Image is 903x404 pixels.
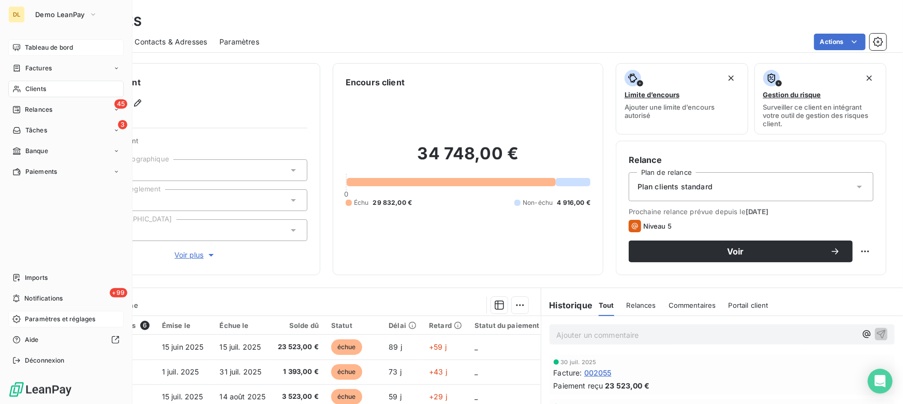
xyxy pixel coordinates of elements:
[278,321,319,330] div: Solde dû
[638,182,713,192] span: Plan clients standard
[331,339,362,355] span: échue
[729,301,768,309] span: Portail client
[541,299,593,311] h6: Historique
[344,190,348,198] span: 0
[140,321,150,330] span: 6
[746,207,769,216] span: [DATE]
[629,241,853,262] button: Voir
[83,137,307,151] span: Propriétés Client
[162,367,199,376] span: 1 juil. 2025
[25,167,57,176] span: Paiements
[83,249,307,261] button: Voir plus
[554,380,603,391] span: Paiement reçu
[763,103,878,128] span: Surveiller ce client en intégrant votre outil de gestion des risques client.
[25,146,48,156] span: Banque
[220,367,262,376] span: 31 juil. 2025
[175,250,216,260] span: Voir plus
[669,301,716,309] span: Commentaires
[389,392,402,401] span: 59 j
[763,91,821,99] span: Gestion du risque
[346,143,590,174] h2: 34 748,00 €
[331,321,376,330] div: Statut
[135,37,207,47] span: Contacts & Adresses
[162,321,208,330] div: Émise le
[629,207,874,216] span: Prochaine relance prévue depuis le
[24,294,63,303] span: Notifications
[389,367,402,376] span: 73 j
[475,367,478,376] span: _
[429,321,462,330] div: Retard
[219,37,259,47] span: Paramètres
[429,342,447,351] span: +59 j
[389,342,402,351] span: 89 j
[162,342,204,351] span: 15 juin 2025
[331,364,362,380] span: échue
[625,103,739,119] span: Ajouter une limite d’encours autorisé
[868,369,893,394] div: Open Intercom Messenger
[8,381,72,398] img: Logo LeanPay
[118,120,127,129] span: 3
[475,342,478,351] span: _
[346,76,405,88] h6: Encours client
[523,198,553,207] span: Non-échu
[475,392,478,401] span: _
[8,332,124,348] a: Aide
[389,321,417,330] div: Délai
[616,63,748,134] button: Limite d’encoursAjouter une limite d’encours autorisé
[641,247,830,256] span: Voir
[584,367,612,378] span: 002055
[605,380,650,391] span: 23 523,00 €
[814,34,866,50] button: Actions
[627,301,656,309] span: Relances
[754,63,887,134] button: Gestion du risqueSurveiller ce client en intégrant votre outil de gestion des risques client.
[25,64,52,73] span: Factures
[162,392,203,401] span: 15 juil. 2025
[278,342,319,352] span: 23 523,00 €
[599,301,614,309] span: Tout
[354,198,369,207] span: Échu
[63,76,307,88] h6: Informations client
[114,99,127,109] span: 45
[643,222,672,230] span: Niveau 5
[25,273,48,282] span: Imports
[25,126,47,135] span: Tâches
[110,288,127,297] span: +99
[220,321,266,330] div: Échue le
[25,105,52,114] span: Relances
[25,356,65,365] span: Déconnexion
[629,154,874,166] h6: Relance
[625,91,679,99] span: Limite d’encours
[8,6,25,23] div: DL
[278,392,319,402] span: 3 523,00 €
[554,367,582,378] span: Facture :
[429,367,447,376] span: +43 j
[25,315,95,324] span: Paramètres et réglages
[557,198,591,207] span: 4 916,00 €
[561,359,597,365] span: 30 juil. 2025
[278,367,319,377] span: 1 393,00 €
[220,342,261,351] span: 15 juil. 2025
[475,321,540,330] div: Statut du paiement
[25,335,39,345] span: Aide
[35,10,85,19] span: Demo LeanPay
[25,84,46,94] span: Clients
[373,198,412,207] span: 29 832,00 €
[220,392,266,401] span: 14 août 2025
[429,392,447,401] span: +29 j
[25,43,73,52] span: Tableau de bord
